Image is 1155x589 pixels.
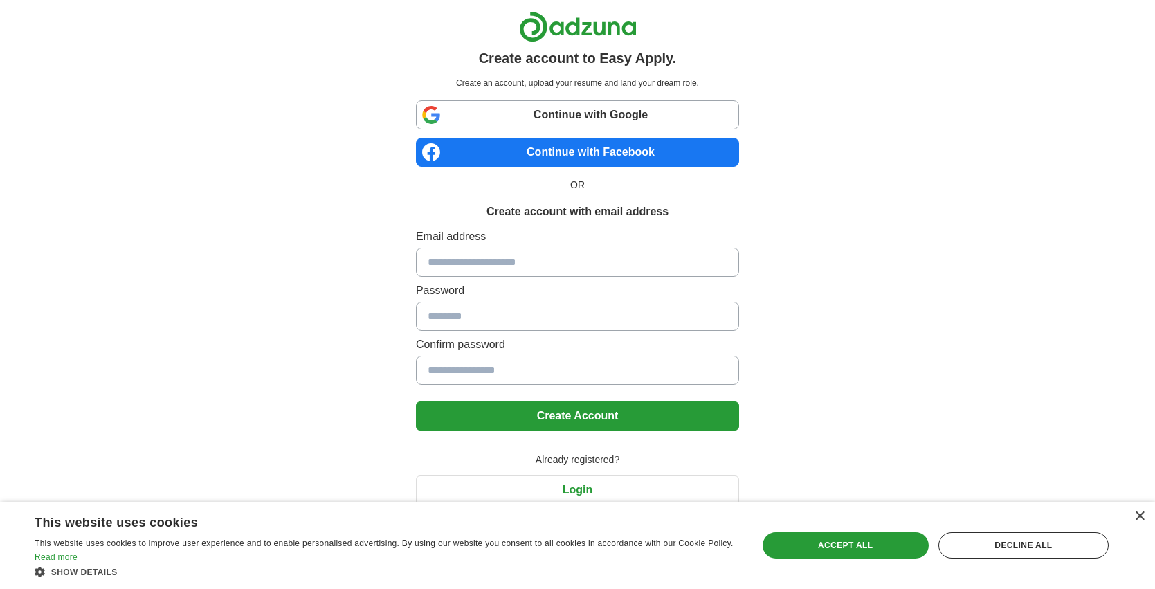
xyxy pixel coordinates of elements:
[416,138,739,167] a: Continue with Facebook
[416,484,739,496] a: Login
[1134,511,1145,522] div: Close
[562,178,593,192] span: OR
[486,203,669,220] h1: Create account with email address
[416,100,739,129] a: Continue with Google
[35,565,736,579] div: Show details
[35,538,734,548] span: This website uses cookies to improve user experience and to enable personalised advertising. By u...
[35,510,701,531] div: This website uses cookies
[527,453,628,467] span: Already registered?
[416,475,739,505] button: Login
[416,228,739,245] label: Email address
[938,532,1109,559] div: Decline all
[35,552,78,562] a: Read more, opens a new window
[416,401,739,431] button: Create Account
[519,11,637,42] img: Adzuna logo
[763,532,929,559] div: Accept all
[416,336,739,353] label: Confirm password
[419,77,736,89] p: Create an account, upload your resume and land your dream role.
[479,48,677,69] h1: Create account to Easy Apply.
[51,568,118,577] span: Show details
[416,282,739,299] label: Password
